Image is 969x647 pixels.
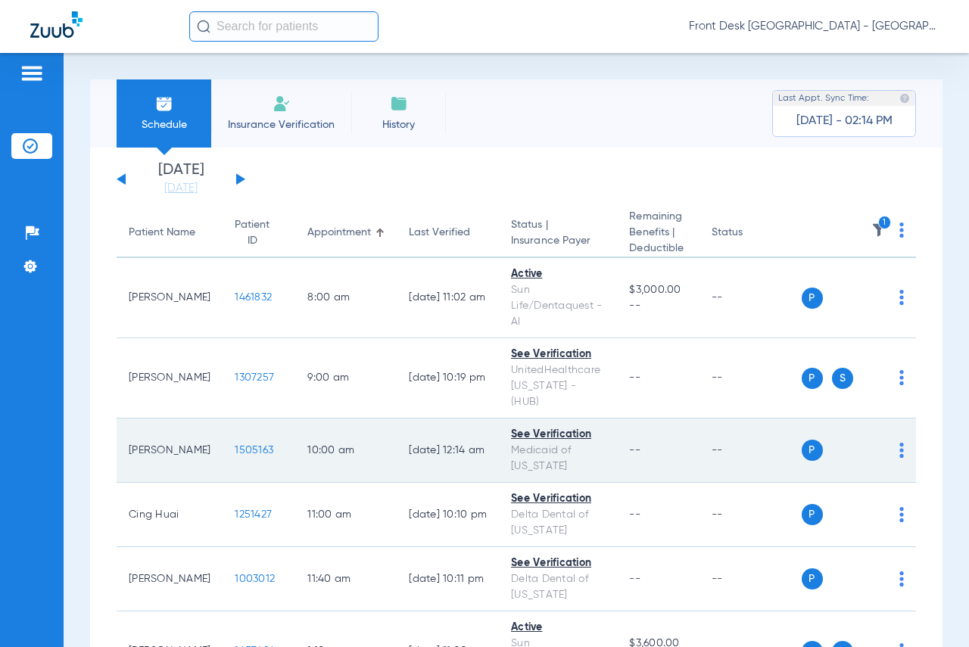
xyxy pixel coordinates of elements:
[129,225,195,241] div: Patient Name
[136,181,226,196] a: [DATE]
[235,217,270,249] div: Patient ID
[295,338,397,418] td: 9:00 AM
[699,338,802,418] td: --
[802,368,823,389] span: P
[511,362,605,410] div: UnitedHealthcare [US_STATE] - (HUB)
[511,266,605,282] div: Active
[511,347,605,362] div: See Verification
[409,225,487,241] div: Last Verified
[235,509,272,520] span: 1251427
[117,338,223,418] td: [PERSON_NAME]
[117,418,223,483] td: [PERSON_NAME]
[295,483,397,547] td: 11:00 AM
[893,574,969,647] iframe: Chat Widget
[117,483,223,547] td: Cing Huai
[511,555,605,571] div: See Verification
[390,95,408,113] img: History
[397,547,499,611] td: [DATE] 10:11 PM
[511,282,605,330] div: Sun Life/Dentaquest - AI
[802,504,823,525] span: P
[511,620,605,636] div: Active
[128,117,200,132] span: Schedule
[899,443,904,458] img: group-dot-blue.svg
[155,95,173,113] img: Schedule
[629,282,687,298] span: $3,000.00
[899,571,904,586] img: group-dot-blue.svg
[307,225,371,241] div: Appointment
[617,209,699,258] th: Remaining Benefits |
[629,509,640,520] span: --
[802,440,823,461] span: P
[899,507,904,522] img: group-dot-blue.svg
[397,483,499,547] td: [DATE] 10:10 PM
[136,163,226,196] li: [DATE]
[197,20,210,33] img: Search Icon
[699,209,802,258] th: Status
[235,372,274,383] span: 1307257
[629,298,687,314] span: --
[699,418,802,483] td: --
[235,217,283,249] div: Patient ID
[878,216,892,229] i: 1
[802,568,823,589] span: P
[117,547,223,611] td: [PERSON_NAME]
[899,370,904,385] img: group-dot-blue.svg
[832,368,853,389] span: S
[802,288,823,309] span: P
[307,225,385,241] div: Appointment
[235,292,272,303] span: 1461832
[511,571,605,603] div: Delta Dental of [US_STATE]
[235,445,273,456] span: 1505163
[499,209,617,258] th: Status |
[235,574,275,584] span: 1003012
[899,290,904,305] img: group-dot-blue.svg
[129,225,210,241] div: Patient Name
[778,91,869,106] span: Last Appt. Sync Time:
[699,483,802,547] td: --
[30,11,83,38] img: Zuub Logo
[397,258,499,338] td: [DATE] 11:02 AM
[511,507,605,539] div: Delta Dental of [US_STATE]
[796,114,893,129] span: [DATE] - 02:14 PM
[699,258,802,338] td: --
[295,418,397,483] td: 10:00 AM
[409,225,470,241] div: Last Verified
[899,222,904,238] img: group-dot-blue.svg
[871,222,886,238] img: filter.svg
[629,445,640,456] span: --
[511,233,605,249] span: Insurance Payer
[899,93,910,104] img: last sync help info
[117,258,223,338] td: [PERSON_NAME]
[397,418,499,483] td: [DATE] 12:14 AM
[629,574,640,584] span: --
[511,443,605,474] div: Medicaid of [US_STATE]
[699,547,802,611] td: --
[295,258,397,338] td: 8:00 AM
[629,241,687,257] span: Deductible
[511,491,605,507] div: See Verification
[511,427,605,443] div: See Verification
[223,117,340,132] span: Insurance Verification
[363,117,435,132] span: History
[273,95,291,113] img: Manual Insurance Verification
[295,547,397,611] td: 11:40 AM
[397,338,499,418] td: [DATE] 10:19 PM
[20,64,44,82] img: hamburger-icon
[189,11,379,42] input: Search for patients
[689,19,939,34] span: Front Desk [GEOGRAPHIC_DATA] - [GEOGRAPHIC_DATA] | My Community Dental Centers
[629,372,640,383] span: --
